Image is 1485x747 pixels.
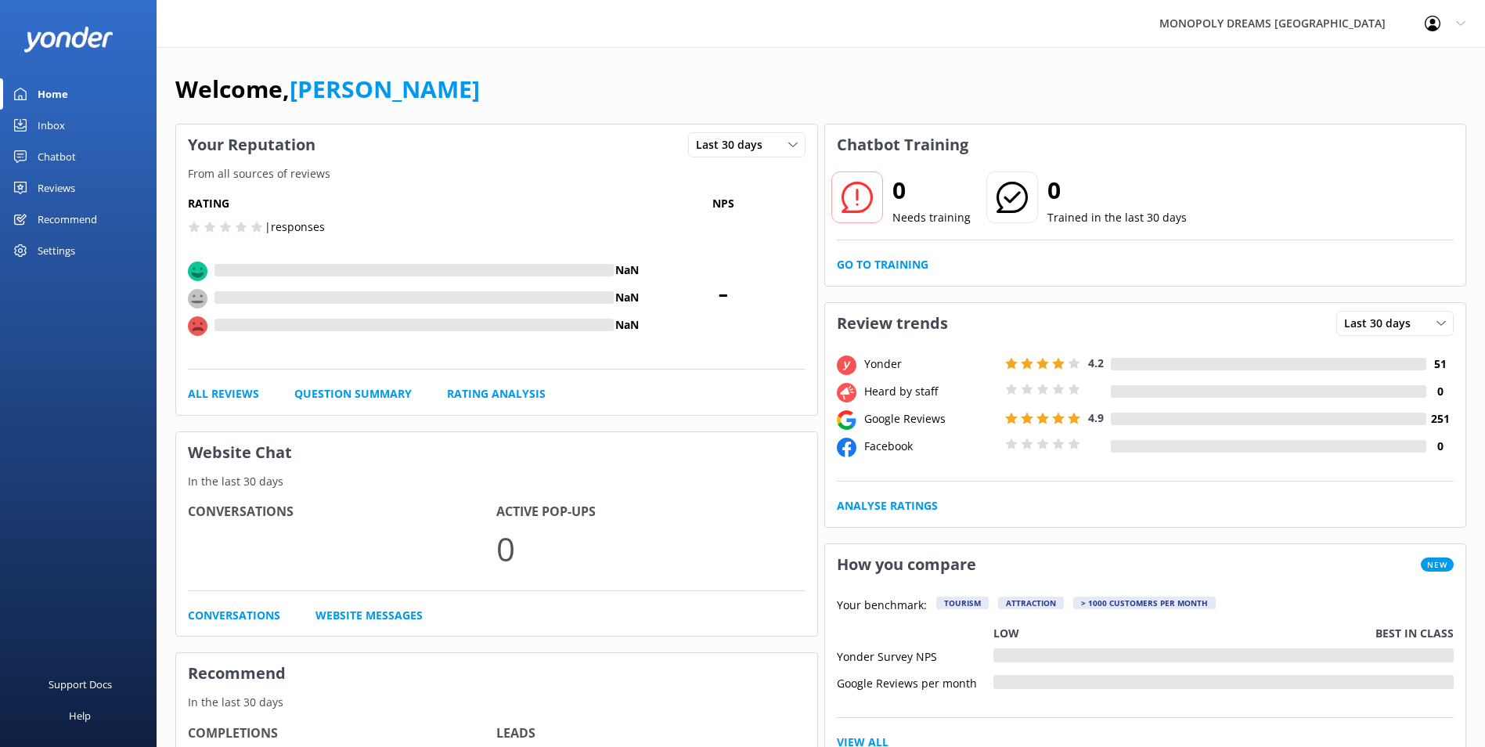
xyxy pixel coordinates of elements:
div: Tourism [936,597,989,609]
h4: 251 [1426,410,1454,428]
div: Help [69,700,91,731]
div: Support Docs [49,669,112,700]
h2: 0 [1047,171,1187,209]
h4: Active Pop-ups [496,502,805,522]
p: | responses [265,218,325,236]
div: Recommend [38,204,97,235]
p: In the last 30 days [176,694,817,711]
h3: Website Chat [176,432,817,473]
div: > 1000 customers per month [1073,597,1216,609]
a: Conversations [188,607,280,624]
div: Home [38,78,68,110]
h4: 0 [1426,438,1454,455]
p: NPS [641,195,806,212]
p: Low [993,625,1019,642]
div: Reviews [38,172,75,204]
img: yonder-white-logo.png [23,27,114,52]
span: - [641,272,806,311]
h4: Conversations [188,502,496,522]
h3: How you compare [825,544,988,585]
h3: Your Reputation [176,125,327,165]
p: Your benchmark: [837,597,927,615]
div: Chatbot [38,141,76,172]
a: All Reviews [188,385,259,402]
span: New [1421,558,1454,572]
h4: NaN [614,262,641,279]
a: Go to Training [837,256,928,273]
h1: Welcome, [175,70,480,108]
a: [PERSON_NAME] [290,73,480,105]
h4: NaN [614,316,641,334]
span: Last 30 days [696,136,772,153]
h4: Completions [188,724,496,744]
div: Facebook [860,438,1001,455]
p: Trained in the last 30 days [1047,209,1187,226]
div: Google Reviews [860,410,1001,428]
span: 4.2 [1088,355,1104,370]
a: Analyse Ratings [837,497,938,514]
h3: Chatbot Training [825,125,980,165]
h2: 0 [892,171,971,209]
span: Last 30 days [1344,315,1420,332]
p: Needs training [892,209,971,226]
div: Settings [38,235,75,266]
h5: Rating [188,195,641,212]
div: Heard by staff [860,383,1001,400]
p: In the last 30 days [176,473,817,490]
h4: NaN [614,289,641,306]
p: From all sources of reviews [176,165,817,182]
div: Attraction [998,597,1064,609]
h3: Review trends [825,303,960,344]
a: Rating Analysis [447,385,546,402]
a: Website Messages [315,607,423,624]
h3: Recommend [176,653,817,694]
p: Best in class [1375,625,1454,642]
div: Google Reviews per month [837,675,993,689]
h4: Leads [496,724,805,744]
div: Inbox [38,110,65,141]
h4: 51 [1426,355,1454,373]
div: Yonder Survey NPS [837,648,993,662]
span: 4.9 [1088,410,1104,425]
a: Question Summary [294,385,412,402]
h4: 0 [1426,383,1454,400]
div: Yonder [860,355,1001,373]
p: 0 [496,522,805,575]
